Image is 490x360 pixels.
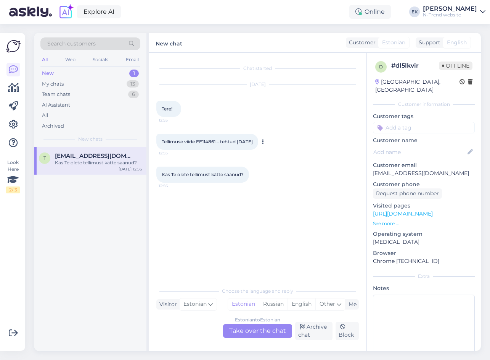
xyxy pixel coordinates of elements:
[129,70,139,77] div: 1
[373,161,475,169] p: Customer email
[156,288,359,295] div: Choose the language and reply
[40,55,49,65] div: All
[373,136,475,144] p: Customer name
[373,169,475,177] p: [EMAIL_ADDRESS][DOMAIN_NAME]
[64,55,77,65] div: Web
[373,257,475,265] p: Chrome [TECHNICAL_ID]
[373,148,466,156] input: Add name
[223,324,292,338] div: Take over the chat
[162,139,253,144] span: Tellimuse viide EE114861 – tehtud [DATE]
[288,298,315,310] div: English
[156,81,359,88] div: [DATE]
[382,39,405,47] span: Estonian
[423,6,477,12] div: [PERSON_NAME]
[373,180,475,188] p: Customer phone
[295,322,333,340] div: Archive chat
[373,238,475,246] p: [MEDICAL_DATA]
[336,322,359,340] div: Block
[379,64,383,70] span: d
[77,5,121,18] a: Explore AI
[349,5,391,19] div: Online
[156,300,177,308] div: Visitor
[128,91,139,98] div: 6
[127,80,139,88] div: 13
[55,152,134,159] span: tatjanavjugina@gmail.com
[159,117,187,123] span: 12:55
[162,172,244,177] span: Kas Te olete tellimust kätte saanud?
[183,300,207,308] span: Estonian
[447,39,467,47] span: English
[320,300,335,307] span: Other
[42,70,54,77] div: New
[423,6,485,18] a: [PERSON_NAME]N-Trend website
[235,316,280,323] div: Estonian to Estonian
[42,101,70,109] div: AI Assistant
[78,136,103,143] span: New chats
[91,55,110,65] div: Socials
[159,150,187,156] span: 12:55
[259,298,288,310] div: Russian
[42,91,70,98] div: Team chats
[55,159,142,166] div: Kas Te olete tellimust kätte saanud?
[439,62,472,70] span: Offline
[373,188,442,199] div: Request phone number
[375,78,459,94] div: [GEOGRAPHIC_DATA], [GEOGRAPHIC_DATA]
[423,12,477,18] div: N-Trend website
[156,37,182,48] label: New chat
[373,220,475,227] p: See more ...
[416,39,440,47] div: Support
[409,6,420,17] div: EK
[42,112,48,119] div: All
[42,80,64,88] div: My chats
[162,106,172,112] span: Tere!
[391,61,439,70] div: # dl5lkvir
[58,4,74,20] img: explore-ai
[373,249,475,257] p: Browser
[373,273,475,280] div: Extra
[373,112,475,120] p: Customer tags
[346,39,376,47] div: Customer
[6,186,20,193] div: 2 / 3
[42,122,64,130] div: Archived
[373,284,475,292] p: Notes
[6,39,21,54] img: Askly Logo
[345,300,357,308] div: Me
[124,55,140,65] div: Email
[6,159,20,193] div: Look Here
[43,155,46,161] span: t
[373,202,475,210] p: Visited pages
[47,40,96,48] span: Search customers
[159,183,187,189] span: 12:56
[373,210,433,217] a: [URL][DOMAIN_NAME]
[228,298,259,310] div: Estonian
[373,122,475,133] input: Add a tag
[373,230,475,238] p: Operating system
[373,101,475,108] div: Customer information
[119,166,142,172] div: [DATE] 12:56
[156,65,359,72] div: Chat started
